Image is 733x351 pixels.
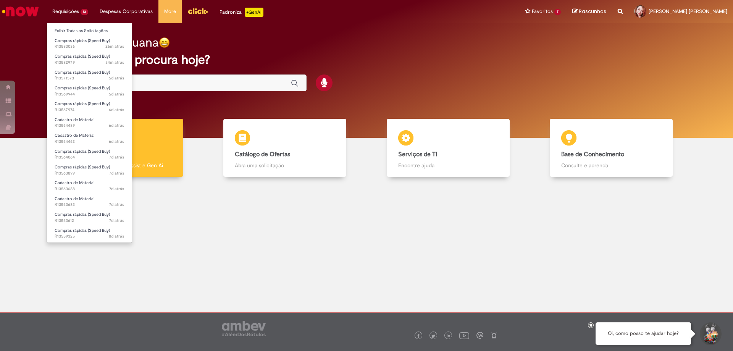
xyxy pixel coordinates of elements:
[561,150,624,158] b: Base de Conhecimento
[55,117,94,123] span: Cadastro de Material
[554,9,561,15] span: 7
[398,162,498,169] p: Encontre ajuda
[55,60,124,66] span: R13582979
[164,8,176,15] span: More
[109,186,124,192] time: 24/09/2025 15:37:14
[55,85,110,91] span: Compras rápidas (Speed Buy)
[47,23,132,243] ul: Requisições
[491,332,497,339] img: logo_footer_naosei.png
[596,322,691,345] div: Oi, como posso te ajudar hoje?
[47,195,132,209] a: Aberto R13563683 : Cadastro de Material
[55,154,124,160] span: R13564064
[109,233,124,239] span: 8d atrás
[109,202,124,207] time: 24/09/2025 15:35:51
[109,91,124,97] time: 26/09/2025 10:57:51
[109,170,124,176] time: 24/09/2025 16:10:03
[109,107,124,113] time: 25/09/2025 16:48:47
[47,179,132,193] a: Aberto R13563688 : Cadastro de Material
[109,75,124,81] span: 5d atrás
[431,334,435,338] img: logo_footer_twitter.png
[222,321,266,336] img: logo_footer_ambev_rotulo_gray.png
[579,8,606,15] span: Rascunhos
[109,139,124,144] span: 6d atrás
[55,170,124,176] span: R13563899
[55,196,94,202] span: Cadastro de Material
[47,131,132,146] a: Aberto R13564462 : Cadastro de Material
[47,147,132,162] a: Aberto R13564064 : Compras rápidas (Speed Buy)
[55,233,124,239] span: R13559325
[105,60,124,65] time: 30/09/2025 16:48:34
[55,101,110,107] span: Compras rápidas (Speed Buy)
[55,164,110,170] span: Compras rápidas (Speed Buy)
[55,38,110,44] span: Compras rápidas (Speed Buy)
[649,8,727,15] span: [PERSON_NAME] [PERSON_NAME]
[52,8,79,15] span: Requisições
[105,44,124,49] span: 26m atrás
[417,334,420,338] img: logo_footer_facebook.png
[109,123,124,128] span: 6d atrás
[699,322,722,345] button: Iniciar Conversa de Suporte
[187,5,208,17] img: click_logo_yellow_360x200.png
[55,123,124,129] span: R13564489
[530,119,693,177] a: Base de Conhecimento Consulte e aprenda
[47,37,132,51] a: Aberto R13583036 : Compras rápidas (Speed Buy)
[55,139,124,145] span: R13564462
[47,84,132,98] a: Aberto R13569944 : Compras rápidas (Speed Buy)
[55,149,110,154] span: Compras rápidas (Speed Buy)
[47,27,132,35] a: Exibir Todas as Solicitações
[55,44,124,50] span: R13583036
[55,180,94,186] span: Cadastro de Material
[532,8,553,15] span: Favoritos
[105,60,124,65] span: 34m atrás
[447,334,450,338] img: logo_footer_linkedin.png
[47,163,132,177] a: Aberto R13563899 : Compras rápidas (Speed Buy)
[47,52,132,66] a: Aberto R13582979 : Compras rápidas (Speed Buy)
[47,68,132,82] a: Aberto R13571573 : Compras rápidas (Speed Buy)
[159,37,170,48] img: happy-face.png
[47,210,132,225] a: Aberto R13563612 : Compras rápidas (Speed Buy)
[220,8,263,17] div: Padroniza
[109,75,124,81] time: 26/09/2025 16:24:06
[55,133,94,138] span: Cadastro de Material
[1,4,40,19] img: ServiceNow
[55,75,124,81] span: R13571573
[47,100,132,114] a: Aberto R13567974 : Compras rápidas (Speed Buy)
[572,8,606,15] a: Rascunhos
[109,218,124,223] time: 24/09/2025 15:22:35
[55,53,110,59] span: Compras rápidas (Speed Buy)
[109,218,124,223] span: 7d atrás
[203,119,367,177] a: Catálogo de Ofertas Abra uma solicitação
[235,150,290,158] b: Catálogo de Ofertas
[55,212,110,217] span: Compras rápidas (Speed Buy)
[245,8,263,17] p: +GenAi
[366,119,530,177] a: Serviços de TI Encontre ajuda
[109,154,124,160] span: 7d atrás
[55,91,124,97] span: R13569944
[55,228,110,233] span: Compras rápidas (Speed Buy)
[235,162,335,169] p: Abra uma solicitação
[105,44,124,49] time: 30/09/2025 16:55:55
[109,170,124,176] span: 7d atrás
[398,150,437,158] b: Serviços de TI
[47,226,132,241] a: Aberto R13559325 : Compras rápidas (Speed Buy)
[47,116,132,130] a: Aberto R13564489 : Cadastro de Material
[55,202,124,208] span: R13563683
[66,53,667,66] h2: O que você procura hoje?
[109,139,124,144] time: 24/09/2025 17:30:26
[55,218,124,224] span: R13563612
[81,9,88,15] span: 13
[109,233,124,239] time: 23/09/2025 14:27:49
[109,123,124,128] time: 24/09/2025 17:34:22
[55,70,110,75] span: Compras rápidas (Speed Buy)
[109,154,124,160] time: 24/09/2025 16:31:06
[109,107,124,113] span: 6d atrás
[109,202,124,207] span: 7d atrás
[55,186,124,192] span: R13563688
[109,186,124,192] span: 7d atrás
[40,119,203,177] a: Tirar dúvidas Tirar dúvidas com Lupi Assist e Gen Ai
[459,330,469,340] img: logo_footer_youtube.png
[476,332,483,339] img: logo_footer_workplace.png
[100,8,153,15] span: Despesas Corporativas
[109,91,124,97] span: 5d atrás
[561,162,661,169] p: Consulte e aprenda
